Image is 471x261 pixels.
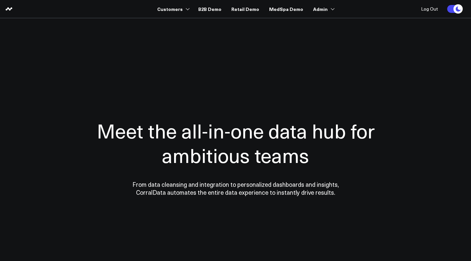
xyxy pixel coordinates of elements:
a: Retail Demo [231,3,259,15]
a: Customers [157,3,188,15]
a: Admin [313,3,333,15]
p: From data cleansing and integration to personalized dashboards and insights, CorralData automates... [118,181,353,196]
h1: Meet the all-in-one data hub for ambitious teams [73,118,398,167]
a: B2B Demo [198,3,221,15]
a: MedSpa Demo [269,3,303,15]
